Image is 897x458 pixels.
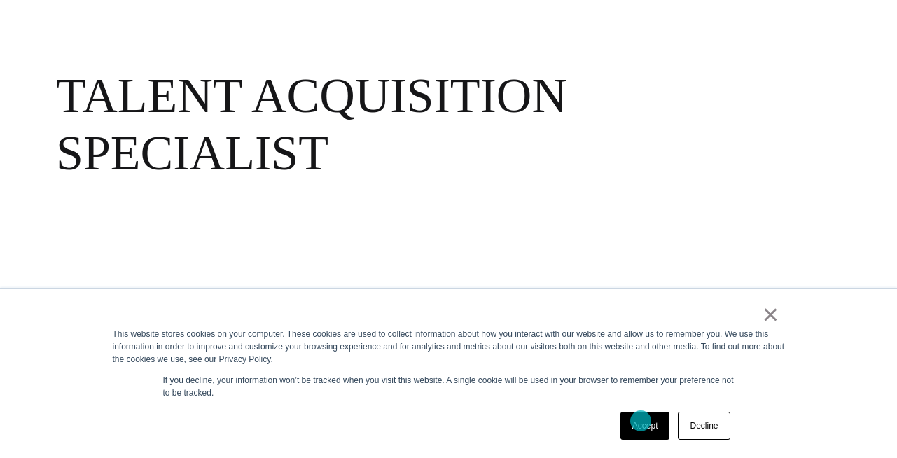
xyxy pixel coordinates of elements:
[56,67,841,181] div: TALENT ACQUISITION SPECIALIST
[763,308,779,321] a: ×
[163,374,735,399] p: If you decline, your information won’t be tracked when you visit this website. A single cookie wi...
[678,412,730,440] a: Decline
[113,328,785,366] div: This website stores cookies on your computer. These cookies are used to collect information about...
[620,412,670,440] a: Accept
